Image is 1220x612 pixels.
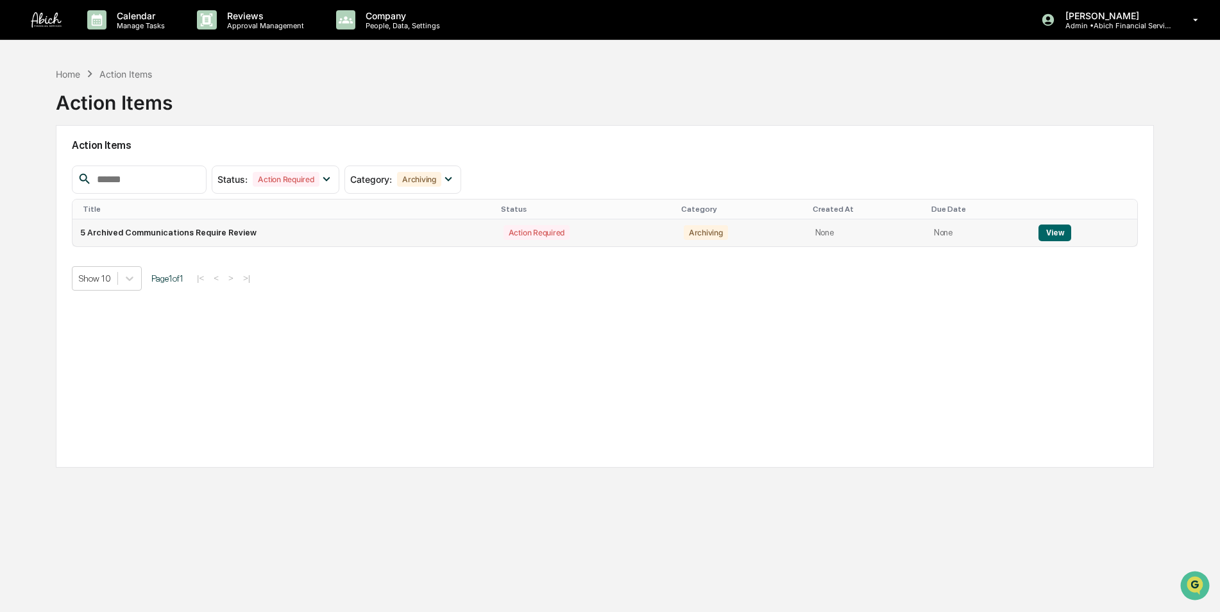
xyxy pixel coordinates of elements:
[225,273,237,284] button: >
[128,217,155,227] span: Pylon
[210,273,223,284] button: <
[88,157,164,180] a: 🗄️Attestations
[13,98,36,121] img: 1746055101610-c473b297-6a78-478c-a979-82029cc54cd1
[106,162,159,174] span: Attestations
[90,217,155,227] a: Powered byPylon
[99,69,152,80] div: Action Items
[350,174,392,185] span: Category :
[926,219,1031,246] td: None
[239,273,254,284] button: >|
[218,102,233,117] button: Start new chat
[106,21,171,30] p: Manage Tasks
[72,219,496,246] td: 5 Archived Communications Require Review
[13,163,23,173] div: 🖐️
[193,273,208,284] button: |<
[26,162,83,174] span: Preclearance
[31,12,62,28] img: logo
[1055,21,1174,30] p: Admin • Abich Financial Services
[808,219,926,246] td: None
[1038,228,1071,237] a: View
[1055,10,1174,21] p: [PERSON_NAME]
[355,21,446,30] p: People, Data, Settings
[13,27,233,47] p: How can we help?
[106,10,171,21] p: Calendar
[44,98,210,111] div: Start new chat
[72,139,1138,151] h2: Action Items
[355,10,446,21] p: Company
[56,69,80,80] div: Home
[217,21,310,30] p: Approval Management
[397,172,441,187] div: Archiving
[56,81,173,114] div: Action Items
[93,163,103,173] div: 🗄️
[501,205,671,214] div: Status
[217,174,248,185] span: Status :
[44,111,162,121] div: We're available if you need us!
[931,205,1026,214] div: Due Date
[8,181,86,204] a: 🔎Data Lookup
[684,225,728,240] div: Archiving
[26,186,81,199] span: Data Lookup
[217,10,310,21] p: Reviews
[1179,570,1214,604] iframe: Open customer support
[253,172,319,187] div: Action Required
[83,205,491,214] div: Title
[1038,225,1071,241] button: View
[151,273,183,284] span: Page 1 of 1
[13,187,23,198] div: 🔎
[681,205,802,214] div: Category
[8,157,88,180] a: 🖐️Preclearance
[504,225,570,240] div: Action Required
[813,205,921,214] div: Created At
